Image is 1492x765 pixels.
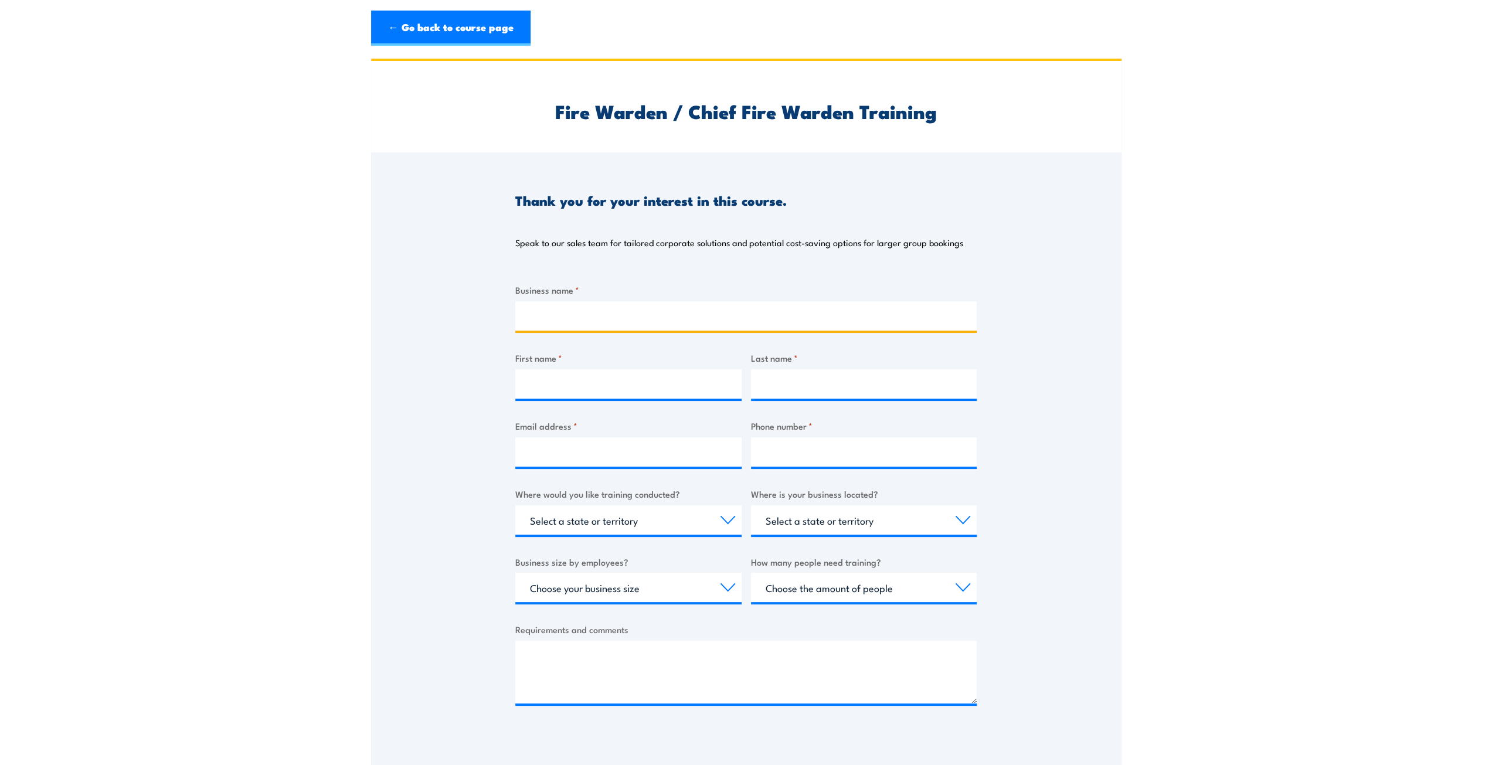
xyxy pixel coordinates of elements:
label: Where would you like training conducted? [515,487,742,501]
p: Speak to our sales team for tailored corporate solutions and potential cost-saving options for la... [515,237,963,249]
label: Where is your business located? [751,487,977,501]
label: Business name [515,283,977,297]
h2: Fire Warden / Chief Fire Warden Training [515,103,977,119]
label: Phone number [751,419,977,433]
label: First name [515,351,742,365]
label: Email address [515,419,742,433]
label: Requirements and comments [515,623,977,636]
label: Last name [751,351,977,365]
label: How many people need training? [751,555,977,569]
label: Business size by employees? [515,555,742,569]
a: ← Go back to course page [371,11,531,46]
h3: Thank you for your interest in this course. [515,193,787,207]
